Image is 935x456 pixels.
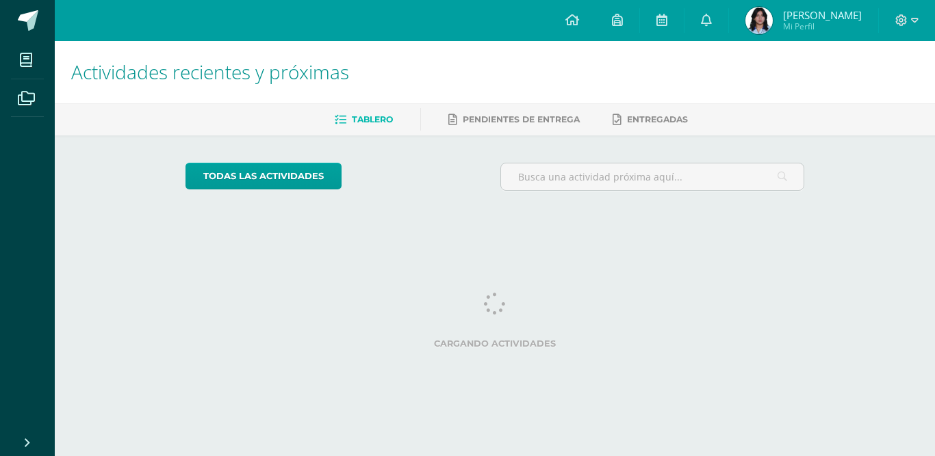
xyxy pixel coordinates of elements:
[501,163,804,190] input: Busca una actividad próxima aquí...
[783,21,862,32] span: Mi Perfil
[463,114,580,124] span: Pendientes de entrega
[783,8,862,22] span: [PERSON_NAME]
[613,109,688,131] a: Entregadas
[71,59,349,85] span: Actividades recientes y próximas
[335,109,393,131] a: Tablero
[448,109,580,131] a: Pendientes de entrega
[745,7,773,34] img: 814a5ced4814084d1164bb600bbad9d0.png
[352,114,393,124] span: Tablero
[185,338,805,349] label: Cargando actividades
[627,114,688,124] span: Entregadas
[185,163,342,189] a: todas las Actividades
